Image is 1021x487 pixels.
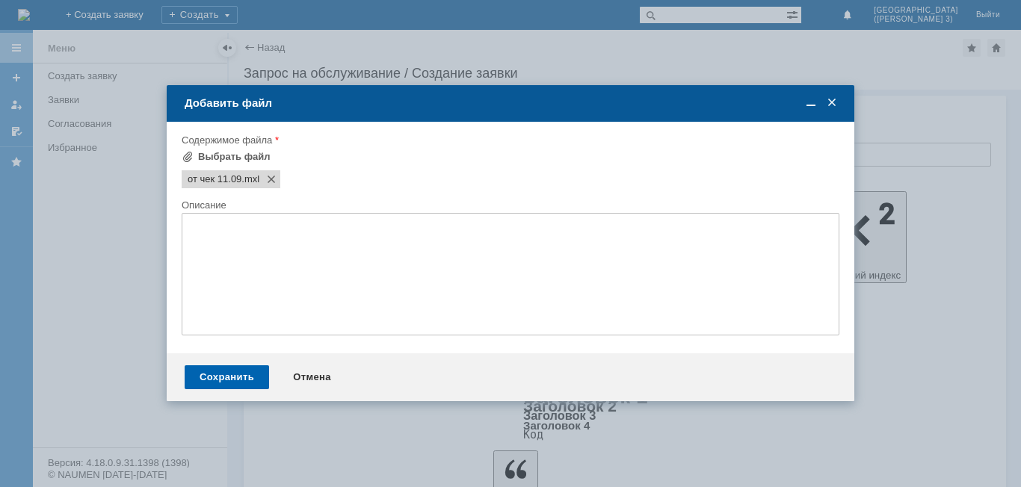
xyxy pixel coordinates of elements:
span: Свернуть (Ctrl + M) [803,96,818,110]
span: от чек 11.09.mxl [241,173,259,185]
div: Добавить файл [185,96,839,110]
div: Описание [182,200,836,210]
span: от чек 11.09.mxl [188,173,241,185]
div: Выбрать файл [198,151,271,163]
div: Содержимое файла [182,135,836,145]
span: Закрыть [824,96,839,110]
